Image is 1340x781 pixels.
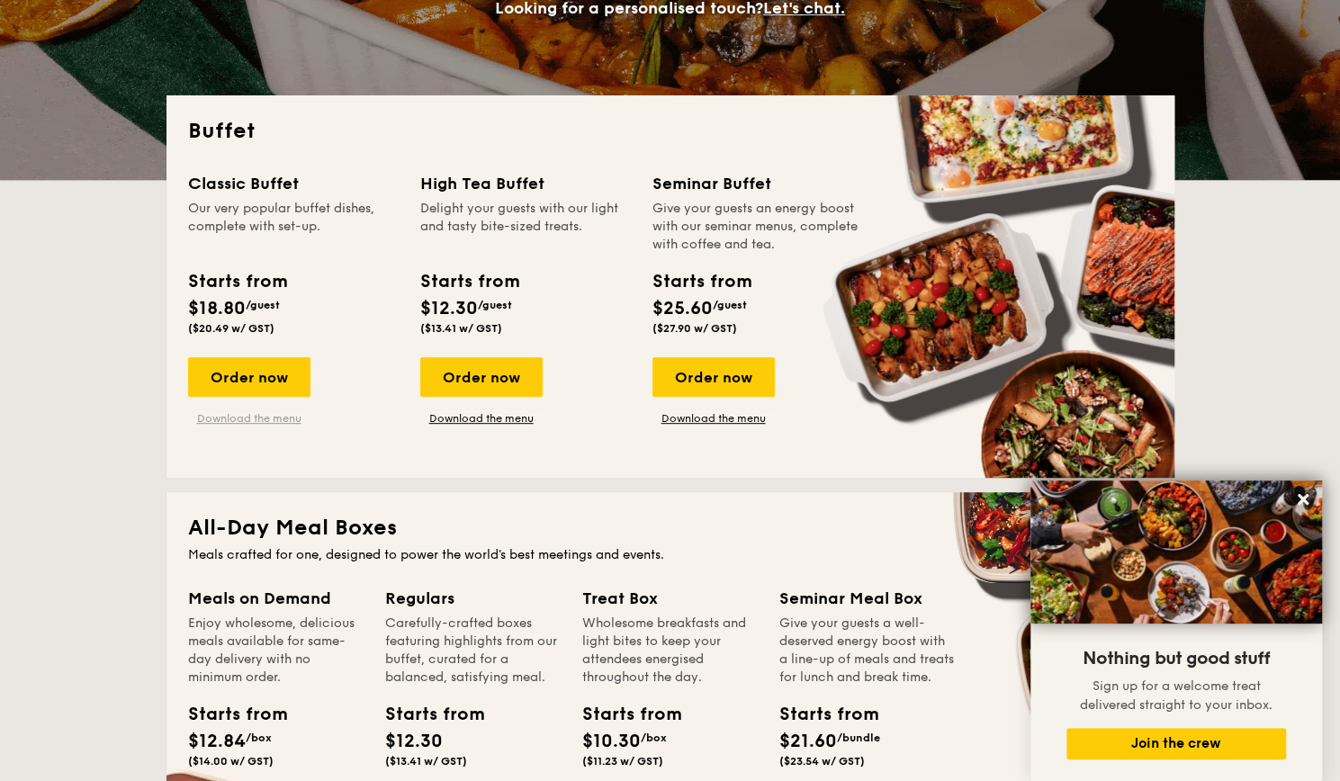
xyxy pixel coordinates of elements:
[582,731,641,752] span: $10.30
[1083,648,1270,669] span: Nothing but good stuff
[582,701,663,728] div: Starts from
[385,586,561,611] div: Regulars
[385,701,466,728] div: Starts from
[478,299,512,311] span: /guest
[420,357,543,397] div: Order now
[188,615,364,687] div: Enjoy wholesome, delicious meals available for same-day delivery with no minimum order.
[420,411,543,426] a: Download the menu
[420,171,631,196] div: High Tea Buffet
[652,322,737,335] span: ($27.90 w/ GST)
[188,514,1153,543] h2: All-Day Meal Boxes
[385,731,443,752] span: $12.30
[188,200,399,254] div: Our very popular buffet dishes, complete with set-up.
[420,268,518,295] div: Starts from
[188,701,269,728] div: Starts from
[652,411,775,426] a: Download the menu
[420,322,502,335] span: ($13.41 w/ GST)
[652,298,713,319] span: $25.60
[246,299,280,311] span: /guest
[652,357,775,397] div: Order now
[188,171,399,196] div: Classic Buffet
[779,755,865,768] span: ($23.54 w/ GST)
[188,755,274,768] span: ($14.00 w/ GST)
[188,411,310,426] a: Download the menu
[188,546,1153,564] div: Meals crafted for one, designed to power the world's best meetings and events.
[420,298,478,319] span: $12.30
[385,615,561,687] div: Carefully-crafted boxes featuring highlights from our buffet, curated for a balanced, satisfying ...
[1066,728,1286,759] button: Join the crew
[188,322,274,335] span: ($20.49 w/ GST)
[1289,485,1318,514] button: Close
[779,731,837,752] span: $21.60
[652,171,863,196] div: Seminar Buffet
[652,200,863,254] div: Give your guests an energy boost with our seminar menus, complete with coffee and tea.
[188,268,286,295] div: Starts from
[188,298,246,319] span: $18.80
[188,586,364,611] div: Meals on Demand
[582,615,758,687] div: Wholesome breakfasts and light bites to keep your attendees energised throughout the day.
[779,701,860,728] div: Starts from
[188,731,246,752] span: $12.84
[582,755,663,768] span: ($11.23 w/ GST)
[188,117,1153,146] h2: Buffet
[1080,678,1273,713] span: Sign up for a welcome treat delivered straight to your inbox.
[641,732,667,744] span: /box
[385,755,467,768] span: ($13.41 w/ GST)
[188,357,310,397] div: Order now
[582,586,758,611] div: Treat Box
[779,615,955,687] div: Give your guests a well-deserved energy boost with a line-up of meals and treats for lunch and br...
[779,586,955,611] div: Seminar Meal Box
[420,200,631,254] div: Delight your guests with our light and tasty bite-sized treats.
[837,732,880,744] span: /bundle
[652,268,751,295] div: Starts from
[713,299,747,311] span: /guest
[246,732,272,744] span: /box
[1030,480,1322,624] img: DSC07876-Edit02-Large.jpeg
